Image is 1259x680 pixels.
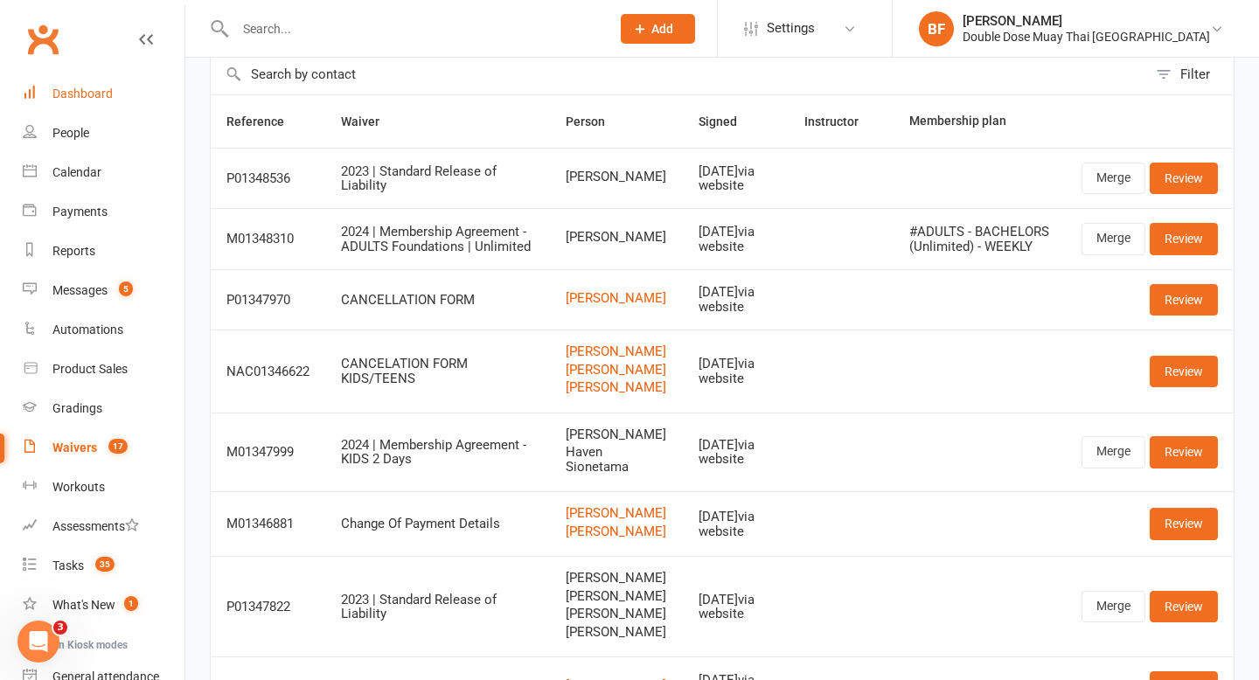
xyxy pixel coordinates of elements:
div: P01347822 [226,600,310,614]
a: [PERSON_NAME] [566,524,667,539]
span: Waiver [341,114,399,128]
span: [PERSON_NAME] [566,230,667,245]
span: 17 [108,439,128,454]
div: Product Sales [52,362,128,376]
div: CANCELATION FORM KIDS/TEENS [341,357,534,385]
span: Reference [226,114,303,128]
div: Payments [52,205,108,219]
div: Change Of Payment Details [341,517,534,531]
a: Review [1150,356,1218,387]
a: Review [1150,284,1218,316]
div: People [52,126,89,140]
a: Review [1150,223,1218,254]
a: Messages 5 [23,271,184,310]
div: 2023 | Standard Release of Liability [341,164,534,193]
div: Calendar [52,165,101,179]
span: 5 [119,281,133,296]
div: [DATE] via website [699,357,773,385]
div: [DATE] via website [699,225,773,253]
a: Review [1150,508,1218,539]
span: 1 [124,596,138,611]
a: Tasks 35 [23,546,184,586]
a: Merge [1082,223,1145,254]
div: BF [919,11,954,46]
input: Search... [230,17,598,41]
div: M01348310 [226,232,310,246]
div: Tasks [52,559,84,572]
button: Signed [699,111,756,132]
span: Signed [699,114,756,128]
div: 2024 | Membership Agreement - ADULTS Foundations | Unlimited [341,225,534,253]
div: What's New [52,598,115,612]
a: Assessments [23,507,184,546]
span: [PERSON_NAME] [566,427,667,442]
a: [PERSON_NAME] [566,344,667,359]
a: Review [1150,436,1218,468]
div: Filter [1180,64,1210,85]
span: [PERSON_NAME] [566,589,667,604]
button: Add [621,14,695,44]
a: [PERSON_NAME] [566,506,667,521]
a: Gradings [23,389,184,428]
div: 2023 | Standard Release of Liability [341,593,534,621]
div: Automations [52,323,123,337]
div: Gradings [52,401,102,415]
div: Workouts [52,480,105,494]
div: P01348536 [226,171,310,186]
div: [DATE] via website [699,438,773,467]
div: M01347999 [226,445,310,460]
a: Workouts [23,468,184,507]
span: [PERSON_NAME] [566,625,667,640]
a: People [23,114,184,153]
div: P01347970 [226,293,310,308]
span: Add [651,22,673,36]
button: Instructor [804,111,878,132]
a: [PERSON_NAME] [566,363,667,378]
a: Clubworx [21,17,65,61]
a: Dashboard [23,74,184,114]
div: [DATE] via website [699,593,773,621]
span: Person [566,114,624,128]
a: Merge [1082,163,1145,194]
div: Messages [52,283,108,297]
button: Reference [226,111,303,132]
div: CANCELLATION FORM [341,293,534,308]
div: #ADULTS - BACHELORS (Unlimited) - WEEKLY [909,225,1050,253]
div: NAC01346622 [226,364,310,379]
iframe: Intercom live chat [17,621,59,663]
span: 3 [53,621,67,635]
span: 35 [95,557,115,572]
span: Haven Sionetama [566,445,667,474]
span: Instructor [804,114,878,128]
th: Membership plan [894,95,1066,148]
a: Merge [1082,591,1145,622]
span: [PERSON_NAME] [566,170,667,184]
a: Review [1150,591,1218,622]
a: Review [1150,163,1218,194]
a: What's New1 [23,586,184,625]
div: Dashboard [52,87,113,101]
a: Payments [23,192,184,232]
div: M01346881 [226,517,310,531]
a: [PERSON_NAME] [566,380,667,395]
button: Person [566,111,624,132]
a: Merge [1082,436,1145,468]
div: 2024 | Membership Agreement - KIDS 2 Days [341,438,534,467]
a: Automations [23,310,184,350]
div: [DATE] via website [699,164,773,193]
div: [DATE] via website [699,285,773,314]
div: Reports [52,244,95,258]
div: [PERSON_NAME] [963,13,1210,29]
button: Filter [1147,54,1234,94]
button: Waiver [341,111,399,132]
a: Product Sales [23,350,184,389]
div: Waivers [52,441,97,454]
span: Settings [767,9,815,48]
div: Assessments [52,519,139,533]
input: Search by contact [211,54,1147,94]
a: Calendar [23,153,184,192]
div: [DATE] via website [699,510,773,538]
a: [PERSON_NAME] [566,291,667,306]
a: Waivers 17 [23,428,184,468]
span: [PERSON_NAME] [566,607,667,621]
